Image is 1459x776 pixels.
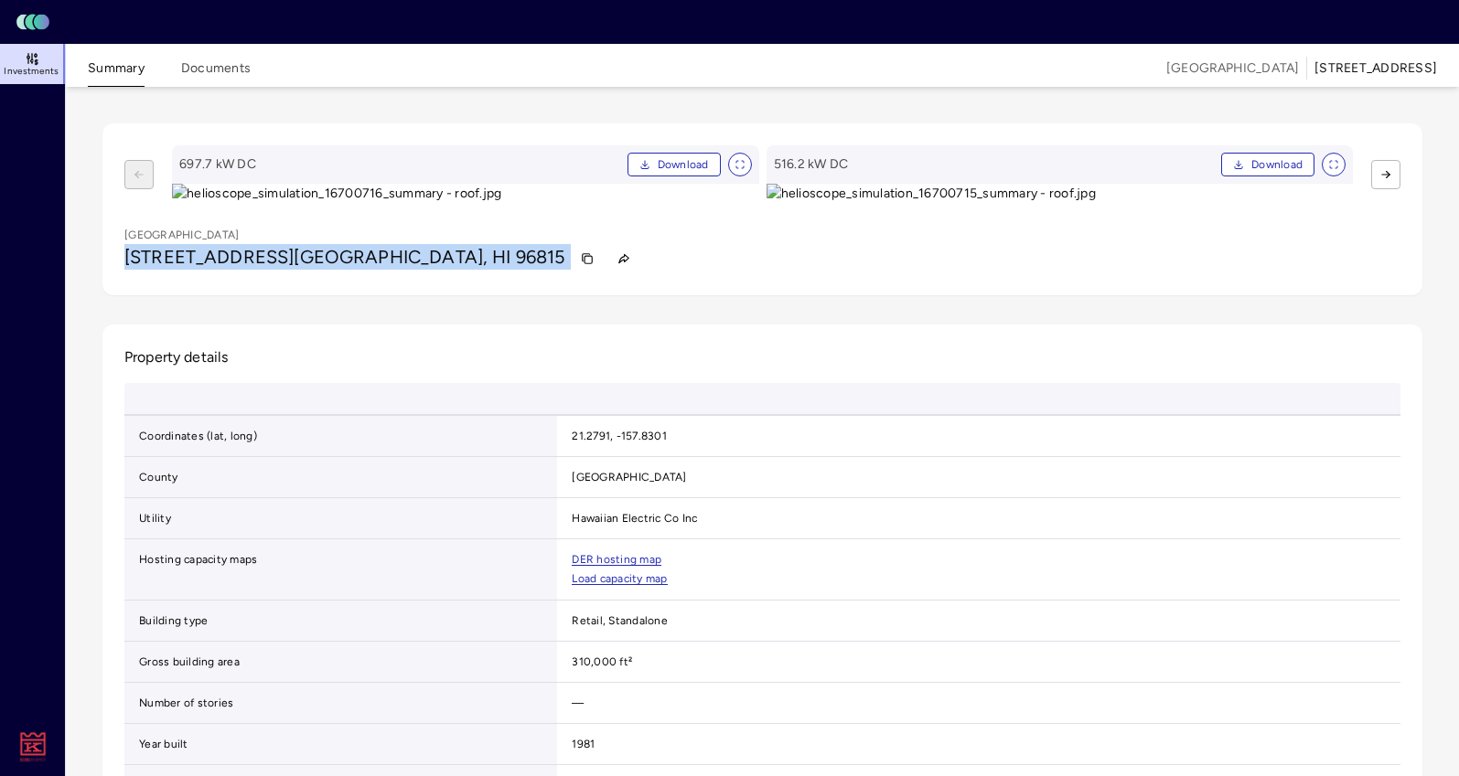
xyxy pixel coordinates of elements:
[774,154,1215,175] span: 516.2 kW DC
[124,498,557,539] td: Utility
[124,457,557,498] td: County
[1251,155,1303,174] span: Download
[124,226,239,244] p: [GEOGRAPHIC_DATA]
[124,346,1400,368] h2: Property details
[1221,153,1314,176] button: Download PDF
[294,246,565,268] span: [GEOGRAPHIC_DATA], HI 96815
[1314,58,1437,79] div: [STREET_ADDRESS]
[11,725,55,769] img: King Energy
[557,724,1400,765] td: 1981
[557,642,1400,683] td: 310,000 ft²
[124,416,557,457] td: Coordinates (lat, long)
[181,58,251,87] button: Documents
[88,58,145,87] button: Summary
[557,498,1400,539] td: Hawaiian Electric Co Inc
[572,573,667,585] a: Load capacity map
[728,153,752,176] button: View full size image
[124,683,557,724] td: Number of stories
[124,642,557,683] td: Gross building area
[1322,153,1346,176] button: View full size image
[628,153,721,176] button: Download PDF
[4,66,59,77] span: Investments
[124,724,557,765] td: Year built
[179,154,620,175] span: 697.7 kW DC
[572,554,661,566] a: DER hosting map
[658,155,709,174] span: Download
[1166,58,1299,79] span: [GEOGRAPHIC_DATA]
[557,601,1400,642] td: Retail, Standalone
[124,539,557,601] td: Hosting capacity maps
[124,601,557,642] td: Building type
[557,683,1400,724] td: —
[172,184,759,204] img: helioscope_simulation_16700716_summary - roof.jpg
[767,184,1354,204] img: helioscope_simulation_16700715_summary - roof.jpg
[124,246,294,268] span: [STREET_ADDRESS]
[88,48,251,87] div: tabs
[557,416,1400,457] td: 21.2791, -157.8301
[557,457,1400,498] td: [GEOGRAPHIC_DATA]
